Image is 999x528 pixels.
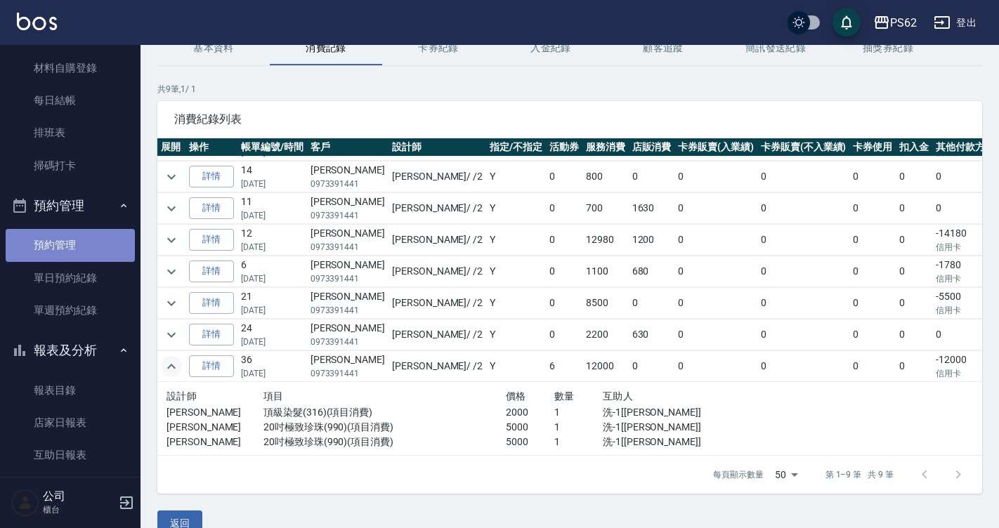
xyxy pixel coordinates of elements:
p: 0973391441 [311,336,385,348]
td: 0 [849,351,896,382]
td: -5500 [932,288,998,319]
td: 0 [849,193,896,224]
td: 0 [849,225,896,256]
div: PS62 [890,14,917,32]
td: [PERSON_NAME] [307,225,388,256]
a: 店家日報表 [6,407,135,439]
p: 0973391441 [311,209,385,222]
th: 卡券販賣(入業績) [674,138,757,157]
td: 0 [546,256,582,287]
p: [DATE] [241,367,303,380]
span: 互助人 [603,390,633,402]
td: 0 [757,161,850,192]
td: 0 [757,288,850,319]
td: Y [486,225,546,256]
td: [PERSON_NAME] / /2 [388,225,486,256]
button: expand row [161,324,182,345]
td: 1200 [629,225,675,256]
td: Y [486,288,546,319]
td: 0 [757,256,850,287]
th: 店販消費 [629,138,675,157]
button: expand row [161,198,182,219]
td: 0 [896,256,932,287]
p: [DATE] [241,209,303,222]
p: 櫃台 [43,503,115,516]
td: 0 [674,288,757,319]
img: Person [11,489,39,517]
button: 登出 [928,10,982,36]
td: 680 [629,256,675,287]
td: 12000 [582,351,629,382]
p: [DATE] [241,336,303,348]
td: 24 [237,319,307,350]
td: 0 [546,225,582,256]
td: [PERSON_NAME] [307,351,388,382]
td: 0 [546,288,582,319]
td: 0 [546,319,582,350]
td: [PERSON_NAME] [307,161,388,192]
td: [PERSON_NAME] / /2 [388,319,486,350]
td: 0 [849,288,896,319]
a: 詳情 [189,292,234,314]
p: 0973391441 [311,304,385,317]
p: 信用卡 [936,241,995,253]
button: 預約管理 [6,187,135,224]
p: [PERSON_NAME] [166,420,263,435]
td: 0 [896,351,932,382]
button: 入金紀錄 [495,32,607,65]
td: 0 [849,319,896,350]
td: 0 [932,193,998,224]
td: 0 [932,319,998,350]
p: 頂級染髮(316)(項目消費) [263,405,506,420]
td: 0 [629,288,675,319]
p: 1 [554,420,603,435]
td: 0 [849,161,896,192]
span: 項目 [263,390,284,402]
td: 11 [237,193,307,224]
button: 卡券紀錄 [382,32,495,65]
td: [PERSON_NAME] [307,193,388,224]
th: 扣入金 [896,138,932,157]
span: 設計師 [166,390,197,402]
td: [PERSON_NAME] / /2 [388,351,486,382]
p: [DATE] [241,241,303,253]
p: 洗-1[[PERSON_NAME]] [603,435,748,449]
td: [PERSON_NAME] / /2 [388,288,486,319]
td: 14 [237,161,307,192]
td: Y [486,193,546,224]
td: [PERSON_NAME] [307,256,388,287]
button: 報表及分析 [6,332,135,369]
td: 0 [674,319,757,350]
a: 掃碼打卡 [6,150,135,182]
td: 6 [546,351,582,382]
td: 0 [629,161,675,192]
p: 0973391441 [311,178,385,190]
p: 20吋極致珍珠(990)(項目消費) [263,420,506,435]
th: 操作 [185,138,237,157]
p: 信用卡 [936,367,995,380]
a: 詳情 [189,229,234,251]
th: 活動券 [546,138,582,157]
td: 0 [896,288,932,319]
button: save [832,8,861,37]
a: 互助排行榜 [6,471,135,503]
p: 5000 [506,420,554,435]
td: 0 [896,225,932,256]
th: 展開 [157,138,185,157]
button: 簡訊發送紀錄 [719,32,832,65]
td: 1630 [629,193,675,224]
td: -14180 [932,225,998,256]
td: [PERSON_NAME] [307,319,388,350]
td: Y [486,256,546,287]
a: 詳情 [189,324,234,345]
span: 價格 [506,390,526,402]
td: [PERSON_NAME] / /2 [388,256,486,287]
p: 共 9 筆, 1 / 1 [157,83,982,95]
td: 0 [757,193,850,224]
td: 8500 [582,288,629,319]
button: 消費記錄 [270,32,382,65]
a: 詳情 [189,260,234,282]
td: 0 [896,161,932,192]
p: 信用卡 [936,272,995,285]
td: 12 [237,225,307,256]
